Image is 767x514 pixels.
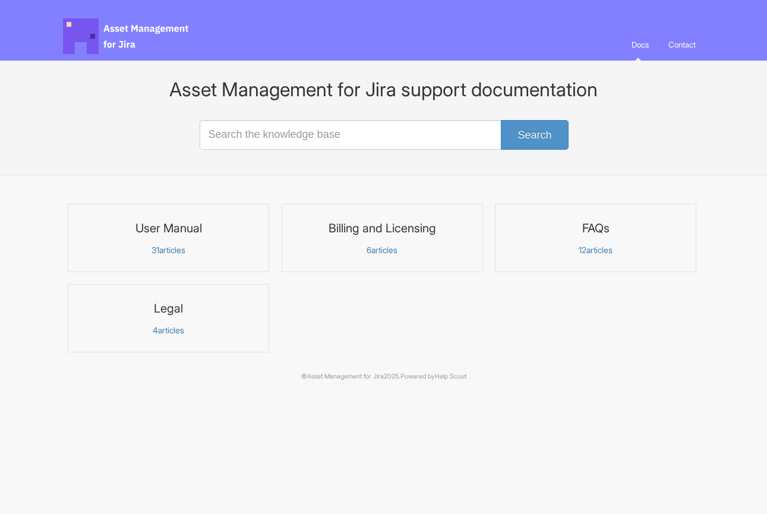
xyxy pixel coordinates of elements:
[68,204,269,272] a: User Manual 31articles
[68,284,269,352] a: Legal 4articles
[151,245,159,255] span: 31
[579,245,586,255] span: 12
[75,301,261,316] h3: Legal
[503,220,689,236] h3: FAQs
[63,371,705,382] p: © 2025.
[63,18,190,54] span: Asset Management for Jira Docs
[75,325,261,336] p: articles
[200,120,568,150] input: Search the knowledge base
[623,29,658,61] a: Docs
[75,220,261,236] h3: User Manual
[517,129,551,141] span: Search
[659,29,705,61] a: Contact
[400,373,466,380] span: Powered by
[153,325,158,335] span: 4
[495,204,696,272] a: FAQs 12articles
[367,245,371,255] span: 6
[307,373,384,380] a: Asset Management for Jira
[289,245,475,256] p: articles
[75,245,261,256] p: articles
[501,120,568,150] button: Search
[282,204,483,272] a: Billing and Licensing 6articles
[289,220,475,236] h3: Billing and Licensing
[503,245,689,256] p: articles
[435,373,466,380] a: Help Scout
